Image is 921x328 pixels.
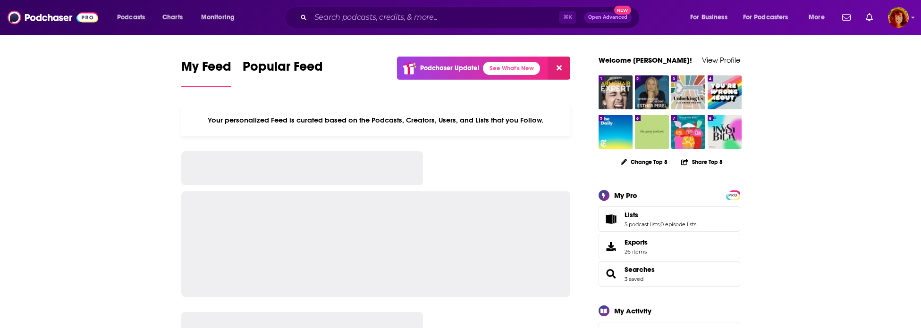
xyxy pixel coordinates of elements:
img: Where Should We Begin? with Esther Perel [635,75,669,109]
a: Lists [625,211,696,219]
span: My Feed [181,58,231,80]
a: See What's New [483,62,540,75]
span: Monitoring [201,11,235,24]
span: Podcasts [117,11,145,24]
span: Searches [599,261,740,287]
a: Show notifications dropdown [862,9,877,25]
div: Your personalized Feed is curated based on the Podcasts, Creators, Users, and Lists that you Follow. [181,104,571,136]
a: PRO [727,191,739,198]
input: Search podcasts, credits, & more... [311,10,559,25]
span: Lists [625,211,638,219]
a: Exports [599,234,740,259]
button: open menu [684,10,739,25]
span: , [659,221,660,228]
img: The Daily [599,115,633,149]
span: Exports [625,238,648,246]
a: 0 episode lists [660,221,696,228]
button: Share Top 8 [681,153,723,171]
span: For Business [690,11,727,24]
img: Armchair Expert with Dax Shepard [599,75,633,109]
button: Open AdvancedNew [584,12,632,23]
button: open menu [110,10,157,25]
button: open menu [194,10,247,25]
span: New [614,6,631,15]
a: Welcome [PERSON_NAME]! [599,56,692,65]
div: My Pro [614,191,637,200]
span: Lists [599,206,740,232]
span: Charts [162,11,183,24]
span: More [809,11,825,24]
a: View Profile [702,56,740,65]
button: Show profile menu [888,7,909,28]
img: User Profile [888,7,909,28]
a: Show notifications dropdown [838,9,854,25]
a: 3 saved [625,276,643,282]
span: 26 items [625,248,648,255]
a: Charts [156,10,188,25]
span: PRO [727,192,739,199]
div: My Activity [614,306,651,315]
span: Logged in as rpalermo [888,7,909,28]
a: Popular Feed [243,58,323,87]
a: Searches [602,267,621,280]
img: the goop podcast [635,115,669,149]
a: Searches [625,265,655,274]
p: Podchaser Update! [420,64,479,72]
button: open menu [802,10,837,25]
span: ⌘ K [559,11,576,24]
img: Unlocking Us with Brené Brown [671,75,705,109]
img: Podchaser - Follow, Share and Rate Podcasts [8,8,98,26]
a: My Feed [181,58,231,87]
a: 5 podcast lists [625,221,659,228]
img: Rebel Eaters Club [671,115,705,149]
img: Invisibilia [708,115,742,149]
a: Lists [602,213,621,226]
div: Search podcasts, credits, & more... [294,7,649,28]
span: Exports [602,240,621,253]
span: For Podcasters [743,11,788,24]
span: Open Advanced [588,15,627,20]
span: Popular Feed [243,58,323,80]
button: open menu [737,10,802,25]
button: Change Top 8 [615,156,674,168]
img: You're Wrong About [708,75,742,109]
